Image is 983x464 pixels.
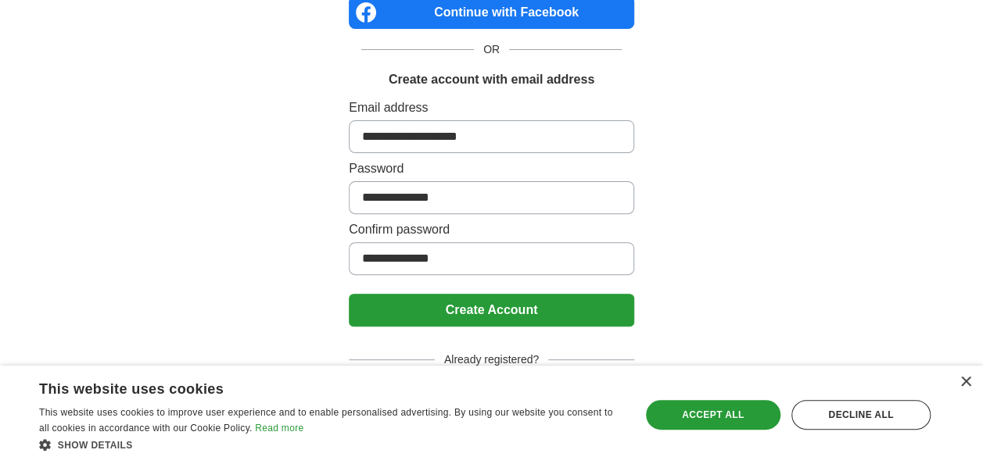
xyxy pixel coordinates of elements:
a: Read more, opens a new window [255,423,303,434]
div: Accept all [646,400,780,430]
label: Password [349,159,634,178]
label: Email address [349,98,634,117]
span: Already registered? [435,352,548,368]
button: Create Account [349,294,634,327]
h1: Create account with email address [389,70,594,89]
div: Show details [39,437,622,452]
div: Close [960,377,971,388]
span: OR [474,41,509,58]
span: This website uses cookies to improve user experience and to enable personalised advertising. By u... [39,407,612,434]
label: Confirm password [349,220,634,239]
span: Show details [58,440,133,451]
div: Decline all [791,400,931,430]
div: This website uses cookies [39,375,583,398]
